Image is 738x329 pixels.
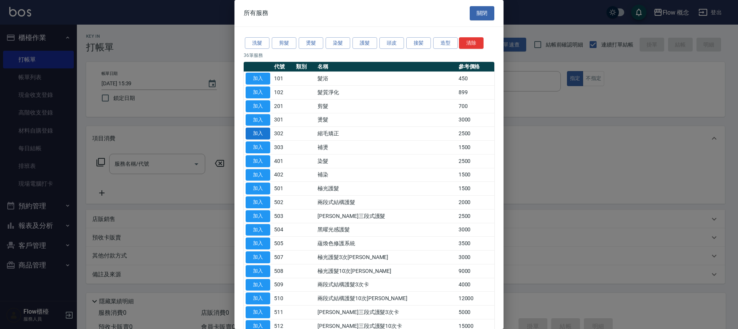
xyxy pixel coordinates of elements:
[272,237,294,251] td: 505
[246,251,270,263] button: 加入
[294,62,316,72] th: 類別
[246,196,270,208] button: 加入
[316,196,456,209] td: 兩段式結構護髮
[316,251,456,264] td: 極光護髮3次[PERSON_NAME]
[272,196,294,209] td: 502
[272,209,294,223] td: 503
[316,141,456,155] td: 補燙
[246,183,270,194] button: 加入
[245,37,269,49] button: 洗髮
[244,9,268,17] span: 所有服務
[246,128,270,140] button: 加入
[272,251,294,264] td: 507
[272,141,294,155] td: 303
[272,127,294,141] td: 302
[316,72,456,86] td: 髮浴
[457,62,494,72] th: 參考價格
[272,264,294,278] td: 508
[272,223,294,237] td: 504
[246,306,270,318] button: 加入
[316,306,456,319] td: [PERSON_NAME]三段式護髮3次卡
[246,224,270,236] button: 加入
[246,279,270,291] button: 加入
[246,100,270,112] button: 加入
[246,86,270,98] button: 加入
[457,127,494,141] td: 2500
[457,292,494,306] td: 12000
[272,182,294,196] td: 501
[316,113,456,127] td: 燙髮
[316,264,456,278] td: 極光護髮10次[PERSON_NAME]
[406,37,431,49] button: 接髪
[459,37,484,49] button: 清除
[457,237,494,251] td: 3500
[457,141,494,155] td: 1500
[272,154,294,168] td: 401
[457,196,494,209] td: 2000
[272,278,294,292] td: 509
[457,251,494,264] td: 3000
[246,238,270,249] button: 加入
[246,114,270,126] button: 加入
[272,113,294,127] td: 301
[272,86,294,100] td: 102
[316,223,456,237] td: 黑曜光感護髮
[316,292,456,306] td: 兩段式結構護髮10次[PERSON_NAME]
[457,264,494,278] td: 9000
[457,154,494,168] td: 2500
[457,278,494,292] td: 4000
[457,182,494,196] td: 1500
[326,37,350,49] button: 染髮
[316,86,456,100] td: 髮質淨化
[470,6,494,20] button: 關閉
[316,62,456,72] th: 名稱
[457,86,494,100] td: 899
[272,168,294,182] td: 402
[457,72,494,86] td: 450
[272,72,294,86] td: 101
[457,209,494,223] td: 2500
[379,37,404,49] button: 頭皮
[316,154,456,168] td: 染髮
[316,127,456,141] td: 縮毛矯正
[246,292,270,304] button: 加入
[246,210,270,222] button: 加入
[246,265,270,277] button: 加入
[272,37,296,49] button: 剪髮
[272,62,294,72] th: 代號
[316,99,456,113] td: 剪髮
[299,37,323,49] button: 燙髮
[457,168,494,182] td: 1500
[457,223,494,237] td: 3000
[246,169,270,181] button: 加入
[433,37,458,49] button: 造型
[316,168,456,182] td: 補染
[272,292,294,306] td: 510
[272,306,294,319] td: 511
[244,52,494,59] p: 36 筆服務
[457,99,494,113] td: 700
[316,278,456,292] td: 兩段式結構護髮3次卡
[316,237,456,251] td: 蘊煥色修護系統
[272,99,294,113] td: 201
[316,209,456,223] td: [PERSON_NAME]三段式護髮
[457,113,494,127] td: 3000
[457,306,494,319] td: 5000
[246,73,270,85] button: 加入
[246,141,270,153] button: 加入
[352,37,377,49] button: 護髮
[246,155,270,167] button: 加入
[316,182,456,196] td: 極光護髮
